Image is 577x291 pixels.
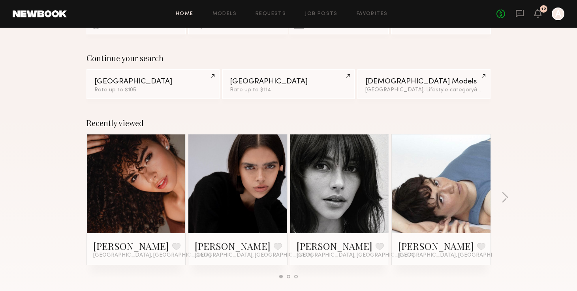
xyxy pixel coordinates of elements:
a: Favorites [357,11,388,17]
div: 12 [541,7,546,11]
div: Recently viewed [86,118,491,128]
a: [PERSON_NAME] [93,240,169,252]
a: A [552,8,564,20]
a: Job Posts [305,11,338,17]
a: Home [176,11,194,17]
span: [GEOGRAPHIC_DATA], [GEOGRAPHIC_DATA] [297,252,414,259]
a: Models [212,11,237,17]
a: [DEMOGRAPHIC_DATA] Models[GEOGRAPHIC_DATA], Lifestyle category&1other filter [357,69,491,99]
div: [GEOGRAPHIC_DATA] [230,78,347,85]
div: Continue your search [86,53,491,63]
span: [GEOGRAPHIC_DATA], [GEOGRAPHIC_DATA] [398,252,516,259]
span: [GEOGRAPHIC_DATA], [GEOGRAPHIC_DATA] [93,252,211,259]
span: [GEOGRAPHIC_DATA], [GEOGRAPHIC_DATA] [195,252,312,259]
div: Rate up to $114 [230,87,347,93]
div: [DEMOGRAPHIC_DATA] Models [365,78,483,85]
div: [GEOGRAPHIC_DATA], Lifestyle category [365,87,483,93]
a: Requests [256,11,286,17]
a: [PERSON_NAME] [297,240,372,252]
a: [PERSON_NAME] [398,240,474,252]
a: [PERSON_NAME] [195,240,271,252]
a: [GEOGRAPHIC_DATA]Rate up to $114 [222,69,355,99]
div: Rate up to $105 [94,87,212,93]
a: [GEOGRAPHIC_DATA]Rate up to $105 [86,69,220,99]
div: [GEOGRAPHIC_DATA] [94,78,212,85]
span: & 1 other filter [474,87,508,93]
